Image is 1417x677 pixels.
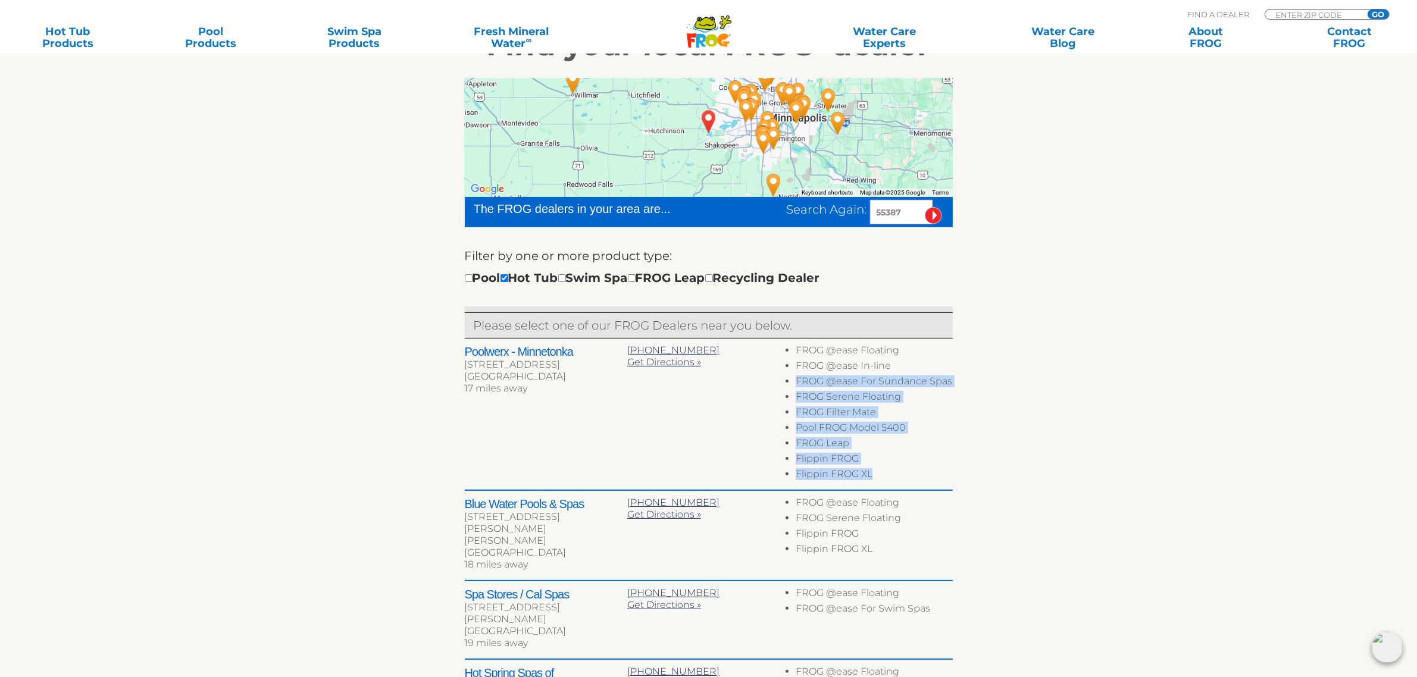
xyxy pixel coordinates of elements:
div: Pool Hot Tub Swim Spa FROG Leap Recycling Dealer [465,268,820,287]
h2: Blue Water Pools & Spas [465,497,627,511]
button: Keyboard shortcuts [802,189,853,197]
img: Google [468,181,507,197]
a: AboutFROG [1150,26,1262,49]
label: Filter by one or more product type: [465,246,672,265]
sup: ∞ [526,35,532,45]
li: FROG @ease For Swim Spas [796,603,952,618]
div: [STREET_ADDRESS][PERSON_NAME] [465,601,627,625]
div: MinnSpas - 30 miles away. [755,117,792,159]
h2: Spa Stores / Cal Spas [465,587,627,601]
a: Water CareExperts [794,26,975,49]
div: Hot Spring Spas of Burnsville - 26 miles away. [745,117,782,158]
a: Hot TubProducts [12,26,123,49]
div: Twin City Jacuzzi - Saint Louis Park - 22 miles away. [736,82,773,124]
div: Hot Spring Spas of Woodbury - 43 miles away. [786,86,822,128]
a: ContactFROG [1294,26,1405,49]
div: Arctic Spas Midwest Water - 41 miles away. [755,164,792,206]
div: Poolwerx - Burnsville - 25 miles away. [744,116,781,158]
div: [GEOGRAPHIC_DATA] [465,625,627,637]
li: Flippin FROG [796,453,952,468]
a: Terms (opens in new tab) [933,189,949,196]
div: Spa Stores / Cal Spas - 19 miles away. [726,80,763,121]
li: Flippin FROG XL [796,543,952,559]
a: Swim SpaProducts [299,26,410,49]
a: [PHONE_NUMBER] [627,344,720,356]
div: Valley Pools & Spas - Burnsville - 26 miles away. [746,110,783,152]
div: [GEOGRAPHIC_DATA] [465,371,627,383]
span: Map data ©2025 Google [861,189,925,196]
span: 18 miles away [465,559,528,570]
h2: Poolwerx - Minnetonka [465,344,627,359]
div: The FROG dealers in your area are... [474,200,714,218]
li: FROG Filter Mate [796,406,952,422]
a: Fresh MineralWater∞ [442,26,581,49]
div: Splash Zone Pool & Spa - 58 miles away. [819,102,856,144]
a: [PHONE_NUMBER] [627,666,720,677]
a: Get Directions » [627,599,701,610]
li: FROG @ease For Sundance Spas [796,375,952,391]
a: [PHONE_NUMBER] [627,497,720,508]
div: Blue Water Pools & Spas - 18 miles away. [717,71,754,112]
a: Water CareBlog [1007,26,1118,49]
input: Zip Code Form [1274,10,1355,20]
span: 19 miles away [465,637,528,648]
div: Twin City Jacuzzi - Burnsville - 26 miles away. [745,115,782,157]
li: FROG Serene Floating [796,512,952,528]
li: FROG Leap [796,437,952,453]
div: [STREET_ADDRESS][PERSON_NAME] [465,511,627,535]
span: Search Again: [787,202,867,217]
li: Flippin FROG XL [796,468,952,484]
li: Pool FROG Model 5400 [796,422,952,437]
li: FROG @ease Floating [796,497,952,512]
div: MINNETRISTA, MN 55387 [690,101,727,142]
p: Please select one of our FROG Dealers near you below. [474,316,944,335]
div: Poolwerx - Woodbury - 40 miles away. [779,89,816,131]
span: 17 miles away [465,383,528,394]
li: FROG @ease In-line [796,360,952,375]
div: Poolwerx - Minnetonka - 17 miles away. [728,90,765,131]
li: Flippin FROG [796,528,952,543]
a: PoolProducts [155,26,267,49]
div: Paradise Pools & Spa - 64 miles away. [555,61,592,103]
li: FROG @ease Floating [796,587,952,603]
div: The Showroom - 40 miles away. [778,91,815,133]
div: Minnesota Hot Tubs - Lakeville - 27 miles away. [745,121,782,163]
div: Custom Pools - Hopkins - 20 miles away. [733,89,770,130]
div: Cal Spas of Woodbury - 42 miles away. [781,85,818,127]
div: Poolside - Eagan - 29 miles away. [754,109,791,151]
input: Submit [925,207,942,224]
li: FROG Serene Floating [796,391,952,406]
div: [PERSON_NAME][GEOGRAPHIC_DATA] [465,535,627,559]
a: [PHONE_NUMBER] [627,587,720,598]
a: Get Directions » [627,356,701,368]
div: [STREET_ADDRESS] [465,359,627,371]
input: GO [1368,10,1389,19]
li: FROG @ease Floating [796,344,952,360]
a: Open this area in Google Maps (opens a new window) [468,181,507,197]
a: Get Directions » [627,509,701,520]
div: Poolwerx - Hudson - 55 miles away. [810,79,847,121]
img: openIcon [1372,632,1403,663]
div: Minnesota Hot Tubs - Lake Elmo - 43 miles away. [785,85,822,127]
div: All American Recreation - Bloomington - 27 miles away. [749,102,786,143]
p: Find A Dealer [1187,9,1249,20]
